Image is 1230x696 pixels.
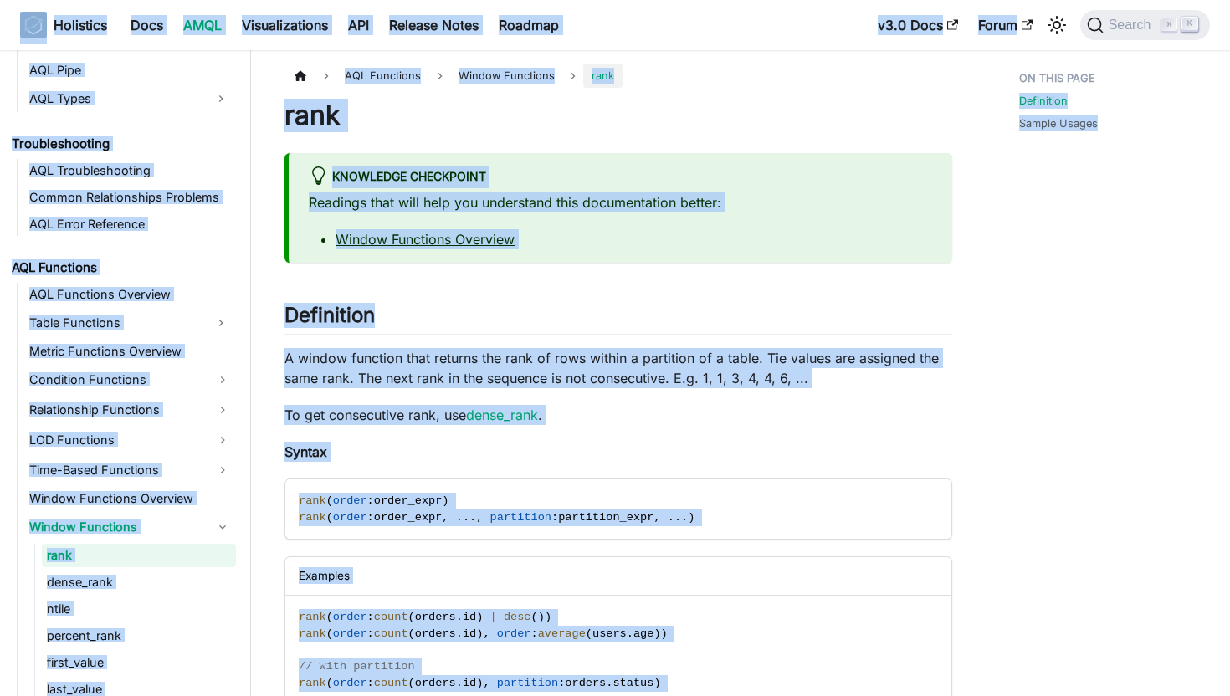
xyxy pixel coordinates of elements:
span: order_expr [374,511,443,524]
span: . [668,511,674,524]
span: partition [497,677,558,689]
span: rank [299,627,326,640]
span: : [551,511,558,524]
span: order [333,627,367,640]
a: AQL Functions [7,256,236,279]
b: Holistics [54,15,107,35]
span: ) [442,494,448,507]
button: Switch between dark and light mode (currently light mode) [1043,12,1070,38]
button: Search (Command+K) [1080,10,1210,40]
span: Search [1104,18,1161,33]
span: count [374,611,408,623]
span: ) [476,677,483,689]
span: . [456,611,463,623]
a: dense_rank [42,571,236,594]
span: ( [326,677,333,689]
p: To get consecutive rank, use . [284,405,952,425]
a: HolisticsHolistics [20,12,107,38]
a: Docs [120,12,173,38]
span: order [333,494,367,507]
span: . [681,511,688,524]
a: Window Functions Overview [336,231,515,248]
a: AQL Functions Overview [24,283,236,306]
span: orders [415,611,456,623]
span: average [538,627,586,640]
span: . [469,511,476,524]
span: ) [661,627,668,640]
p: A window function that returns the rank of rows within a partition of a table. Tie values are ass... [284,348,952,388]
span: orders [415,677,456,689]
span: ) [653,677,660,689]
span: ( [326,611,333,623]
span: rank [583,64,623,88]
span: users [592,627,627,640]
span: order [333,677,367,689]
button: Expand sidebar category 'Table Functions' [206,310,236,336]
span: order [333,611,367,623]
a: Home page [284,64,316,88]
span: id [463,627,476,640]
span: // with partition [299,660,415,673]
span: count [374,677,408,689]
kbd: K [1181,17,1198,32]
span: . [674,511,681,524]
span: , [442,511,448,524]
span: , [476,511,483,524]
div: Knowledge Checkpoint [309,166,932,188]
span: count [374,627,408,640]
span: ) [545,611,551,623]
span: partition_expr [558,511,653,524]
span: rank [299,611,326,623]
span: | [490,611,497,623]
a: AQL Troubleshooting [24,159,236,182]
a: ntile [42,597,236,621]
a: Definition [1019,93,1068,109]
a: Forum [968,12,1043,38]
span: ) [688,511,694,524]
span: order [497,627,531,640]
a: AMQL [173,12,232,38]
span: ( [326,494,333,507]
span: ) [538,611,545,623]
a: Time-Based Functions [24,457,236,484]
a: rank [42,544,236,567]
span: id [463,677,476,689]
span: : [367,511,374,524]
span: ( [408,627,415,640]
a: Sample Usages [1019,115,1098,131]
span: : [531,627,538,640]
span: ( [408,677,415,689]
span: Window Functions [450,64,563,88]
span: ( [326,511,333,524]
span: desc [504,611,531,623]
a: Relationship Functions [24,397,236,423]
span: rank [299,511,326,524]
p: Readings that will help you understand this documentation better: [309,192,932,212]
span: . [456,627,463,640]
span: . [606,677,612,689]
kbd: ⌘ [1161,18,1177,33]
a: AQL Error Reference [24,212,236,236]
img: Holistics [20,12,47,38]
span: rank [299,677,326,689]
a: Window Functions [24,514,236,540]
a: Visualizations [232,12,338,38]
span: rank [299,494,326,507]
button: Expand sidebar category 'AQL Types' [206,85,236,112]
span: ) [653,627,660,640]
span: status [612,677,653,689]
span: : [367,611,374,623]
span: ) [476,627,483,640]
span: order_expr [374,494,443,507]
span: AQL Functions [336,64,429,88]
span: age [633,627,653,640]
span: , [483,627,489,640]
span: partition [490,511,551,524]
a: v3.0 Docs [868,12,968,38]
h1: rank [284,99,952,132]
a: Window Functions Overview [24,487,236,510]
div: Examples [285,557,951,595]
a: AQL Types [24,85,206,112]
a: first_value [42,651,236,674]
a: Roadmap [489,12,569,38]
